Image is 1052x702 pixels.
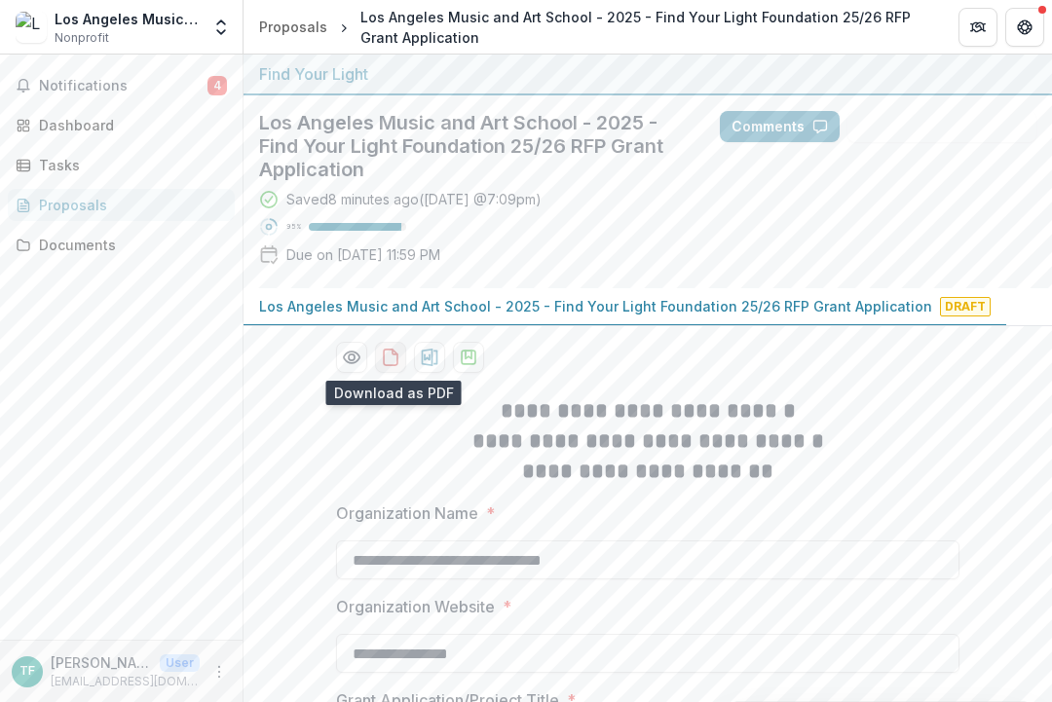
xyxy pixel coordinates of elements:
button: Notifications4 [8,70,235,101]
div: Tahnee Freda [19,665,35,678]
span: Nonprofit [55,29,109,47]
div: Saved 8 minutes ago ( [DATE] @ 7:09pm ) [286,189,542,209]
button: download-proposal [414,342,445,373]
button: Preview 457708bf-ae9f-42bb-becf-fd68a2d76faf-0.pdf [336,342,367,373]
div: Proposals [39,195,219,215]
span: Draft [940,297,991,316]
div: Proposals [259,17,327,37]
a: Proposals [251,13,335,41]
p: Organization Website [336,595,495,618]
div: Tasks [39,155,219,175]
a: Proposals [8,189,235,221]
nav: breadcrumb [251,3,935,52]
a: Dashboard [8,109,235,141]
div: Los Angeles Music and Art School [55,9,200,29]
button: More [207,660,231,684]
a: Documents [8,229,235,261]
img: Los Angeles Music and Art School [16,12,47,43]
span: 4 [207,76,227,95]
button: Get Help [1005,8,1044,47]
div: Los Angeles Music and Art School - 2025 - Find Your Light Foundation 25/26 RFP Grant Application [360,7,927,48]
div: Dashboard [39,115,219,135]
p: Organization Name [336,501,478,525]
button: download-proposal [375,342,406,373]
p: 95 % [286,220,301,234]
p: Due on [DATE] 11:59 PM [286,244,440,265]
div: Find Your Light [259,62,1036,86]
h2: Los Angeles Music and Art School - 2025 - Find Your Light Foundation 25/26 RFP Grant Application [259,111,689,181]
a: Tasks [8,149,235,181]
button: Comments [720,111,840,142]
div: Documents [39,235,219,255]
button: Partners [958,8,997,47]
button: Open entity switcher [207,8,235,47]
button: download-proposal [453,342,484,373]
p: [PERSON_NAME] [51,652,152,673]
span: Notifications [39,78,207,94]
p: User [160,654,200,672]
p: [EMAIL_ADDRESS][DOMAIN_NAME] [51,673,200,690]
button: Answer Suggestions [847,111,1036,142]
p: Los Angeles Music and Art School - 2025 - Find Your Light Foundation 25/26 RFP Grant Application [259,296,932,316]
